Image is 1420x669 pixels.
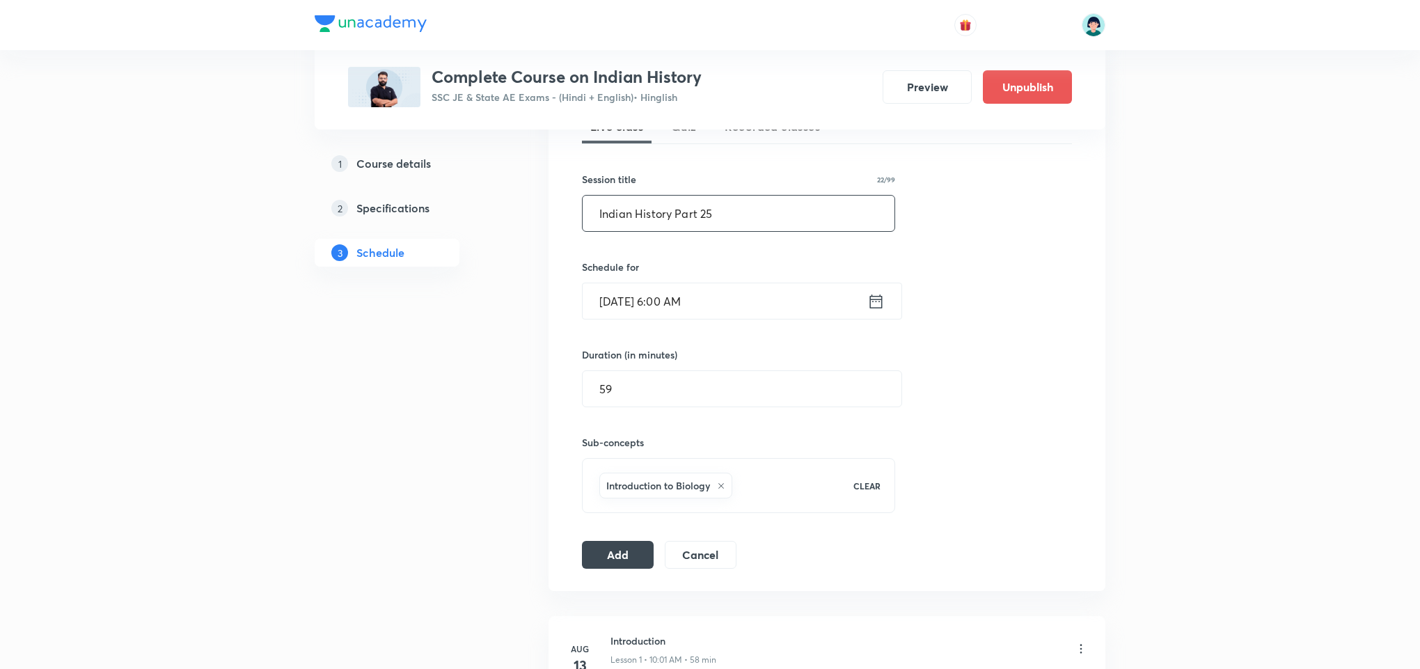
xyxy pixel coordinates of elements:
a: 1Course details [315,150,504,178]
h6: Schedule for [582,260,895,274]
h6: Aug [566,643,594,655]
h3: Complete Course on Indian History [432,67,702,87]
button: Add [582,541,654,569]
h5: Schedule [356,244,404,261]
p: Lesson 1 • 10:01 AM • 58 min [610,654,716,666]
input: A great title is short, clear and descriptive [583,196,894,231]
a: Company Logo [315,15,427,36]
input: 59 [583,371,901,407]
button: Unpublish [983,70,1072,104]
h6: Session title [582,172,636,187]
button: avatar [954,14,977,36]
p: 3 [331,244,348,261]
img: Company Logo [315,15,427,32]
h6: Duration (in minutes) [582,347,677,362]
img: 8BFB1F8D-1107-40E8-989E-C77069C8DB7C_plus.png [348,67,420,107]
h6: Introduction to Biology [606,478,710,493]
button: Cancel [665,541,736,569]
img: avatar [959,19,972,31]
button: Preview [883,70,972,104]
p: CLEAR [853,480,881,492]
a: 2Specifications [315,194,504,222]
h5: Specifications [356,200,429,217]
p: 1 [331,155,348,172]
p: 2 [331,200,348,217]
h5: Course details [356,155,431,172]
p: 22/99 [877,176,895,183]
img: Priyanka Buty [1082,13,1105,37]
h6: Introduction [610,633,716,648]
p: SSC JE & State AE Exams - (Hindi + English) • Hinglish [432,90,702,104]
h6: Sub-concepts [582,435,895,450]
